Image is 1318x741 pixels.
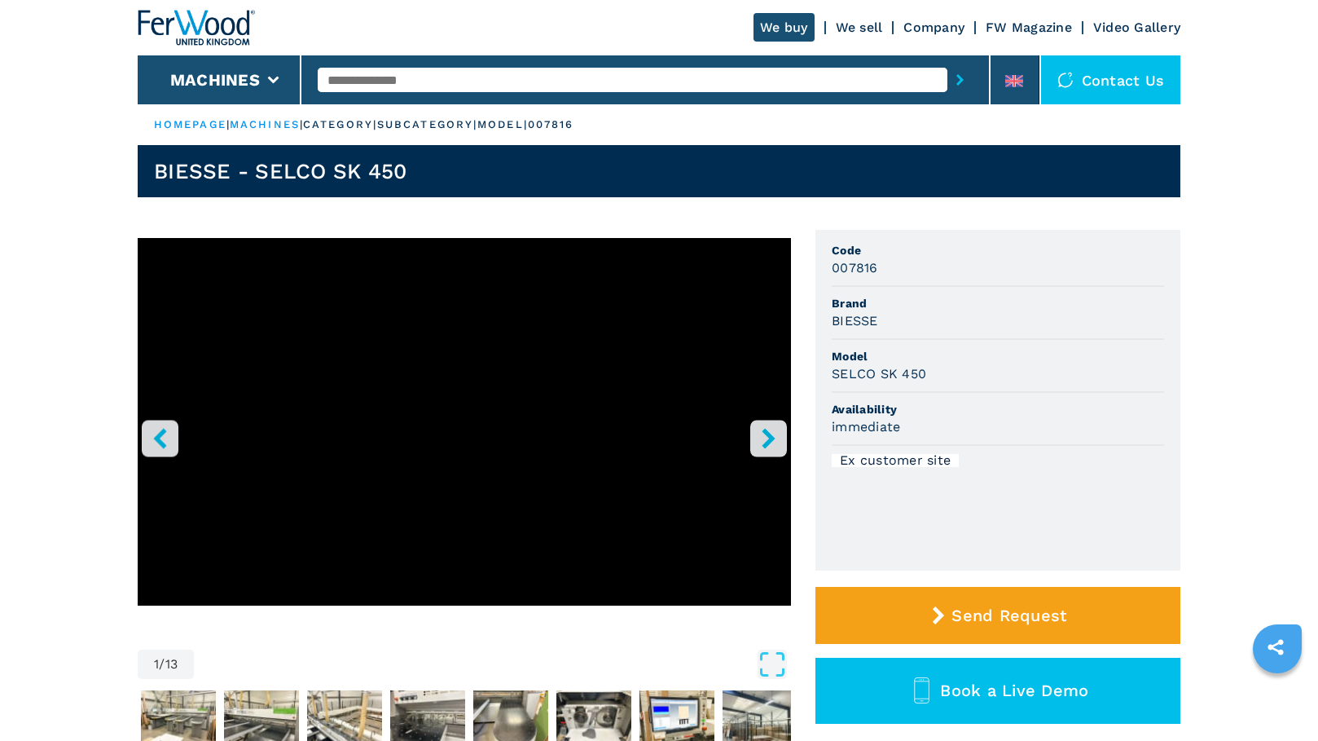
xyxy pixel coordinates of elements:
div: Contact us [1041,55,1181,104]
span: | [300,118,303,130]
a: sharethis [1255,627,1296,668]
a: Company [903,20,964,35]
iframe: Chat [1249,668,1306,729]
span: Availability [832,401,1164,417]
button: submit-button [947,61,973,99]
p: 007816 [528,117,574,132]
button: right-button [750,420,787,457]
a: HOMEPAGE [154,118,226,130]
a: machines [230,118,300,130]
a: We buy [753,13,815,42]
p: model | [477,117,528,132]
span: Brand [832,295,1164,311]
button: Machines [170,70,260,90]
a: FW Magazine [986,20,1072,35]
span: 13 [165,658,178,671]
p: subcategory | [377,117,477,132]
span: / [159,658,165,671]
span: 1 [154,658,159,671]
span: Book a Live Demo [940,681,1088,700]
span: | [226,118,230,130]
img: Ferwood [138,10,255,46]
a: Video Gallery [1093,20,1180,35]
h1: BIESSE - SELCO SK 450 [154,158,406,184]
button: left-button [142,420,178,457]
p: category | [303,117,377,132]
span: Send Request [951,606,1066,625]
h3: BIESSE [832,311,878,330]
a: We sell [836,20,883,35]
div: Go to Slide 1 [138,238,791,633]
h3: SELCO SK 450 [832,364,926,383]
button: Send Request [815,587,1180,644]
button: Book a Live Demo [815,658,1180,724]
h3: immediate [832,417,900,436]
iframe: YouTube video player [138,238,791,606]
img: Contact us [1057,72,1074,88]
span: Model [832,348,1164,364]
h3: 007816 [832,258,878,277]
span: Code [832,242,1164,258]
div: Ex customer site [832,454,959,467]
button: Open Fullscreen [198,650,787,679]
